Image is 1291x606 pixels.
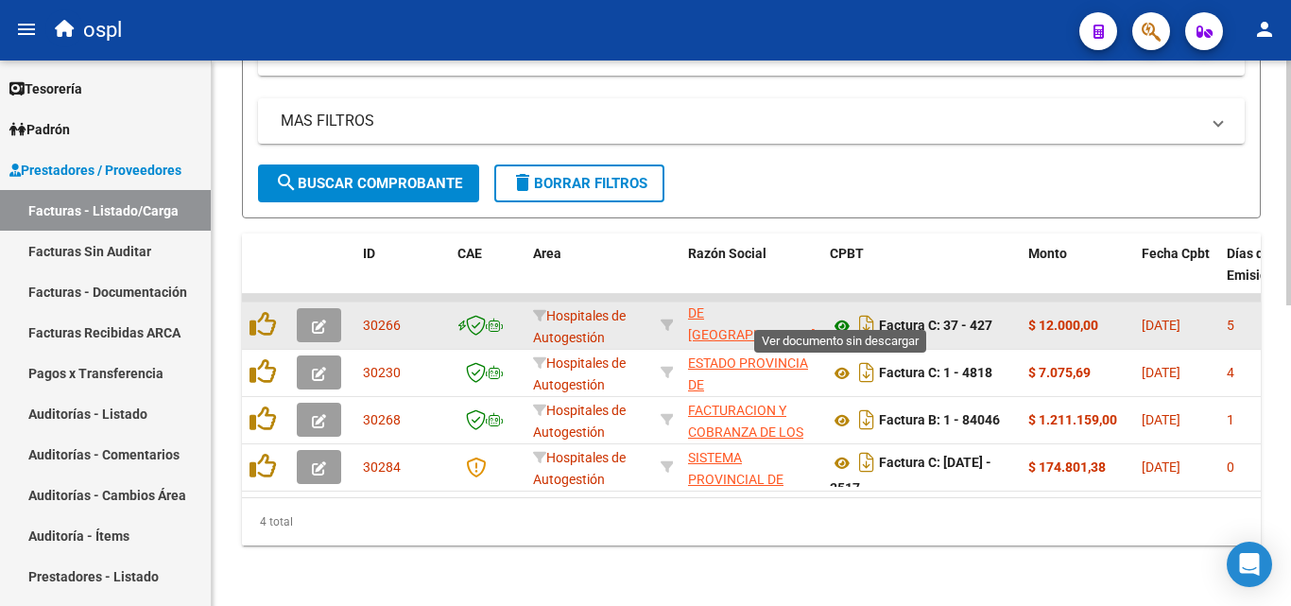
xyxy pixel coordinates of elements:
span: [DATE] [1142,459,1180,475]
div: 4 total [242,498,1261,545]
span: Padrón [9,119,70,140]
div: 30691822849 [688,447,815,487]
span: Tesorería [9,78,82,99]
span: 30266 [363,318,401,333]
span: Fecha Cpbt [1142,246,1210,261]
strong: Factura C: 37 - 427 [879,319,992,334]
span: Hospitales de Autogestión [533,355,626,392]
strong: Factura B: 1 - 84046 [879,413,1000,428]
span: 30284 [363,459,401,475]
span: Borrar Filtros [511,175,647,192]
span: FACTURACION Y COBRANZA DE LOS EFECTORES PUBLICOS S.E. [688,403,803,482]
div: Open Intercom Messenger [1227,542,1272,587]
span: [DATE] [1142,365,1180,380]
datatable-header-cell: CPBT [822,234,1021,317]
strong: $ 12.000,00 [1028,318,1098,333]
mat-panel-title: MAS FILTROS [281,111,1199,131]
span: [DATE] [1142,318,1180,333]
span: 1 [1227,412,1234,427]
strong: $ 1.211.159,00 [1028,412,1117,427]
i: Descargar documento [854,405,879,435]
span: ospl [83,9,122,51]
span: Razón Social [688,246,766,261]
mat-icon: menu [15,18,38,41]
div: 30673377544 [688,353,815,392]
span: SISTEMA PROVINCIAL DE SALUD [688,450,783,509]
button: Buscar Comprobante [258,164,479,202]
span: 30268 [363,412,401,427]
mat-expansion-panel-header: MAS FILTROS [258,98,1245,144]
datatable-header-cell: Fecha Cpbt [1134,234,1219,317]
span: CAE [457,246,482,261]
mat-icon: delete [511,171,534,194]
span: 4 [1227,365,1234,380]
i: Descargar documento [854,357,879,388]
span: Prestadores / Proveedores [9,160,181,181]
span: Hospitales de Autogestión [533,308,626,345]
strong: Factura C: 1 - 4818 [879,366,992,381]
strong: $ 174.801,38 [1028,459,1106,475]
datatable-header-cell: Monto [1021,234,1134,317]
mat-icon: search [275,171,298,194]
span: CPBT [830,246,864,261]
span: Area [533,246,561,261]
span: 5 [1227,318,1234,333]
datatable-header-cell: Area [525,234,653,317]
span: ESTADO PROVINCIA DE [GEOGRAPHIC_DATA] [688,355,816,414]
span: 0 [1227,459,1234,475]
span: ID [363,246,375,261]
span: Buscar Comprobante [275,175,462,192]
div: 30673377544 [688,305,815,345]
datatable-header-cell: CAE [450,234,525,317]
span: Hospitales de Autogestión [533,450,626,487]
strong: Factura C: [DATE] - 3517 [830,456,991,496]
datatable-header-cell: ID [355,234,450,317]
span: [DATE] [1142,412,1180,427]
span: 30230 [363,365,401,380]
i: Descargar documento [854,447,879,477]
span: ESTADO PROVINCIA DE [GEOGRAPHIC_DATA] [688,284,816,342]
span: Monto [1028,246,1067,261]
mat-icon: person [1253,18,1276,41]
div: 30715497456 [688,400,815,440]
strong: $ 7.075,69 [1028,365,1091,380]
datatable-header-cell: Razón Social [680,234,822,317]
i: Descargar documento [854,310,879,340]
span: Hospitales de Autogestión [533,403,626,440]
button: Borrar Filtros [494,164,664,202]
